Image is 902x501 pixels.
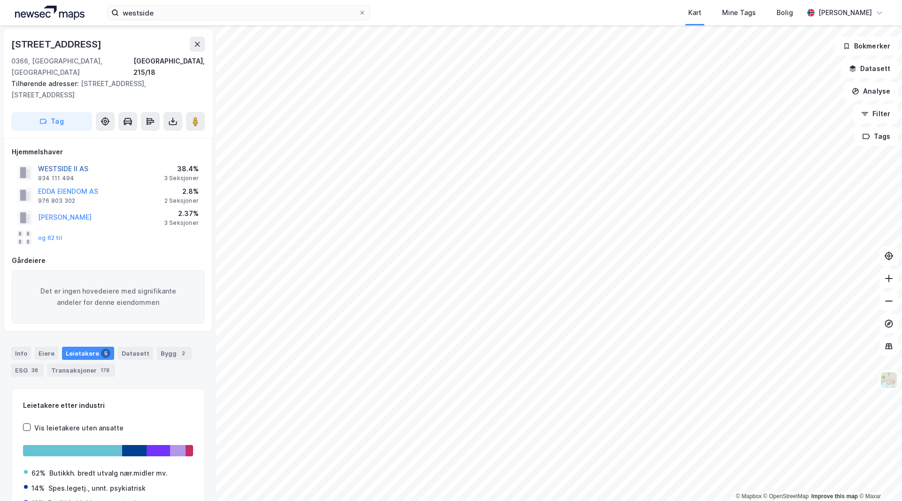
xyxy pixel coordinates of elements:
[11,112,92,131] button: Tag
[11,347,31,360] div: Info
[164,219,199,227] div: 3 Seksjoner
[844,82,898,101] button: Analyse
[30,366,40,375] div: 38
[736,493,762,500] a: Mapbox
[11,37,103,52] div: [STREET_ADDRESS]
[835,37,898,56] button: Bokmerker
[35,347,58,360] div: Eiere
[118,347,153,360] div: Datasett
[101,349,110,358] div: 5
[31,483,45,494] div: 14%
[12,255,204,266] div: Gårdeiere
[164,197,199,205] div: 2 Seksjoner
[11,80,81,87] span: Tilhørende adresser:
[49,468,168,479] div: Butikkh. bredt utvalg nær.midler mv.
[99,366,111,375] div: 178
[853,104,898,123] button: Filter
[818,7,872,18] div: [PERSON_NAME]
[12,146,204,158] div: Hjemmelshaver
[12,270,204,324] div: Det er ingen hovedeiere med signifikante andeler for denne eiendommen
[11,56,133,78] div: 0366, [GEOGRAPHIC_DATA], [GEOGRAPHIC_DATA]
[119,6,358,20] input: Søk på adresse, matrikkel, gårdeiere, leietakere eller personer
[15,6,85,20] img: logo.a4113a55bc3d86da70a041830d287a7e.svg
[164,186,199,197] div: 2.8%
[164,175,199,182] div: 3 Seksjoner
[688,7,701,18] div: Kart
[763,493,809,500] a: OpenStreetMap
[34,422,124,434] div: Vis leietakere uten ansatte
[31,468,46,479] div: 62%
[855,456,902,501] div: Kontrollprogram for chat
[23,400,193,411] div: Leietakere etter industri
[880,371,898,389] img: Z
[179,349,188,358] div: 2
[164,208,199,219] div: 2.37%
[62,347,114,360] div: Leietakere
[722,7,756,18] div: Mine Tags
[47,364,115,377] div: Transaksjoner
[811,493,858,500] a: Improve this map
[38,197,75,205] div: 976 803 302
[38,175,74,182] div: 934 111 494
[855,127,898,146] button: Tags
[11,364,44,377] div: ESG
[855,456,902,501] iframe: Chat Widget
[11,78,197,101] div: [STREET_ADDRESS], [STREET_ADDRESS]
[777,7,793,18] div: Bolig
[841,59,898,78] button: Datasett
[48,483,146,494] div: Spes.legetj., unnt. psykiatrisk
[164,163,199,175] div: 38.4%
[133,56,205,78] div: [GEOGRAPHIC_DATA], 215/18
[157,347,192,360] div: Bygg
